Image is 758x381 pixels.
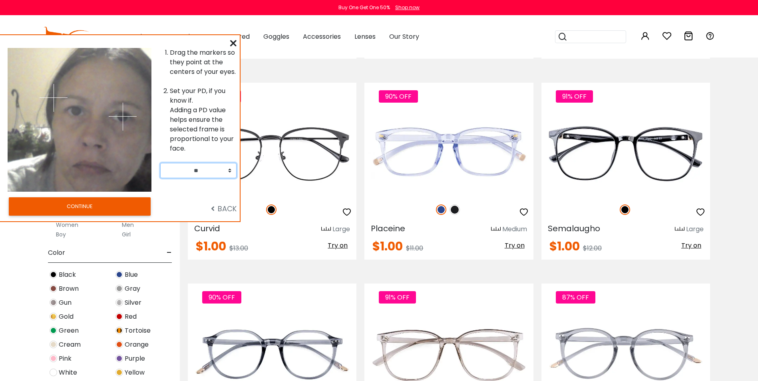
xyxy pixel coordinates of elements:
img: Red [115,313,123,320]
img: Yellow [115,369,123,376]
img: Green [50,327,57,334]
img: Brown [50,285,57,292]
span: 91% OFF [556,90,593,103]
li: Set your PD, if you know if. Adding a PD value helps ensure the selected frame is proportional to... [170,86,237,153]
span: Placeine [371,223,405,234]
img: size ruler [491,226,501,232]
div: Shop now [395,4,420,11]
span: $1.00 [196,238,226,255]
span: Gray [125,284,140,294]
div: Buy One Get One 50% [338,4,390,11]
span: BACK [211,204,237,214]
span: 90% OFF [202,291,241,304]
span: Orange [125,340,149,349]
span: Semalaugho [548,223,600,234]
img: Blue [115,271,123,278]
li: Drag the markers so they point at the centers of your eyes. [170,48,237,77]
div: Large [686,224,704,234]
img: size ruler [675,226,684,232]
button: Try on [679,240,704,251]
div: Medium [502,224,527,234]
span: 91% OFF [379,291,416,304]
span: Black [59,270,76,280]
span: Tortoise [125,326,151,335]
div: Large [332,224,350,234]
img: Blue Placeine - Plastic ,Universal Bridge Fit [364,111,533,196]
img: size ruler [321,226,331,232]
span: Silver [125,298,141,308]
span: 87% OFF [556,291,595,304]
img: Gold [50,313,57,320]
img: abbeglasses.com [44,27,109,47]
span: Gun [59,298,72,308]
label: Boy [56,230,66,239]
span: Purple [125,354,145,363]
span: Curvid [194,223,220,234]
span: Color [48,243,65,262]
img: Black [50,271,57,278]
span: White [59,368,77,377]
span: Featured [221,32,250,41]
img: Cream [50,341,57,348]
span: $13.00 [229,244,248,253]
span: $12.00 [583,244,602,253]
label: Men [122,220,134,230]
label: Girl [122,230,131,239]
img: Tortoise [115,327,123,334]
img: Pink [50,355,57,362]
span: Try on [681,241,701,250]
img: Orange [115,341,123,348]
span: Pink [59,354,72,363]
span: - [167,243,172,262]
span: Eyeglasses [125,32,159,41]
span: Brown [59,284,79,294]
img: Black [620,204,630,215]
span: Lenses [354,32,376,41]
img: Purple [115,355,123,362]
span: Yellow [125,368,145,377]
span: $1.00 [549,238,580,255]
span: $1.00 [372,238,403,255]
span: Our Story [389,32,419,41]
span: Gold [59,312,74,321]
img: Blue [436,204,446,215]
img: White [50,369,57,376]
img: Gray [115,285,123,292]
button: Try on [325,240,350,251]
span: Sunglasses [173,32,207,41]
img: Gun [50,299,57,306]
img: Black Curvid - Metal ,Adjust Nose Pads [188,111,356,196]
button: Try on [502,240,527,251]
label: Women [56,220,78,230]
span: 90% OFF [379,90,418,103]
a: Shop now [391,4,420,11]
img: cross-hair.png [40,84,68,112]
img: cross-hair.png [109,103,137,131]
img: Silver [115,299,123,306]
span: Try on [505,241,525,250]
span: Blue [125,270,138,280]
button: CONTINUE [9,197,151,216]
span: Red [125,312,137,321]
span: Try on [328,241,348,250]
span: Accessories [303,32,341,41]
span: Cream [59,340,81,349]
span: Goggles [263,32,289,41]
span: $11.00 [406,244,423,253]
img: Black Semalaugho - Plastic ,Universal Bridge Fit [541,111,710,196]
img: Black [266,204,277,215]
span: Green [59,326,79,335]
img: Matte Black [450,204,460,215]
